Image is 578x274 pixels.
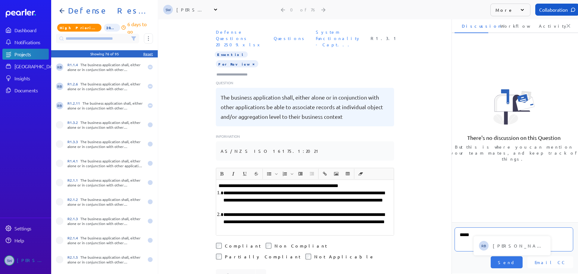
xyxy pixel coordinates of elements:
[228,169,238,179] button: Italic
[67,62,144,72] div: The business application shall, either alone or in conjunction with other applications enable the...
[67,101,144,110] div: The business application shall, either alone or in conjunction with other applications, be able t...
[67,216,144,226] div: The business application shall, either alone or in conjunction with other applications store the ...
[67,236,80,240] span: R2.1.4
[2,223,49,234] a: Settings
[57,24,101,32] span: Priority
[67,82,144,91] div: The business application shall, either alone or in conjunction with other applications be able to...
[2,85,49,96] a: Documents
[56,102,63,109] span: Ryan Baird
[493,19,527,33] li: Workflow
[2,253,49,268] a: SW[PERSON_NAME]
[67,255,144,264] div: The business application shall, either alone or in conjunction with other applications report on ...
[295,169,306,179] span: Increase Indent
[239,169,250,179] span: Underline
[14,51,48,57] div: Projects
[2,49,49,60] a: Projects
[2,37,49,48] a: Notifications
[264,169,279,179] span: Insert Unordered List
[532,19,565,33] li: Activity
[215,51,248,57] span: Importance Essential
[225,243,261,249] label: Compliant
[67,216,80,221] span: R2.1.3
[67,139,80,144] span: R1.3.3
[217,169,227,179] button: Bold
[331,169,341,179] button: Insert Image
[496,7,513,13] p: More
[264,169,274,179] button: Insert Unordered List
[320,169,330,179] button: Insert link
[56,83,63,90] span: Ryan Baird
[498,259,515,265] span: Send
[66,6,148,16] h1: Defense Response 202509
[14,87,48,93] div: Documents
[2,73,49,84] a: Insights
[67,62,80,67] span: R1.1.4
[163,5,173,14] span: Steve Whittington
[221,146,321,156] pre: AS/NZS ISO 16175.1:2021
[275,243,327,249] label: Non Compliant
[67,101,82,106] span: R1.2.11
[14,225,48,231] div: Settings
[67,178,144,187] div: The business application shall, either alone or in conjunction with other applications be able to...
[67,120,80,125] span: R1.3.2
[14,63,59,69] div: [GEOGRAPHIC_DATA]
[221,93,389,122] pre: The business application shall, either alone or in conjunction with other applications be able to...
[67,120,144,130] div: The business application shall, either alone or in conjunction with other applications support do...
[67,197,80,202] span: R2.1.2
[450,144,578,162] p: But this is where you can mention your team mates, and keep track of things.
[4,255,14,266] span: Steve Whittington
[2,235,49,246] a: Help
[216,60,258,67] span: For Review
[479,241,489,251] span: Ryan Baird
[314,254,374,260] label: Not Applicable
[228,169,239,179] span: Italic
[271,33,309,44] span: Sheet: Questions
[467,134,561,141] p: There's no discussion on this Question
[213,26,266,50] span: Document: Defense Questions 202509.xlsx
[535,259,566,265] span: Email CC
[491,256,523,268] button: Send
[474,236,551,255] ul: Suggested mentions
[67,139,144,149] div: The business application shall, either alone or in conjunction with other applications, support i...
[127,20,153,35] p: 6 days to go
[216,169,227,179] span: Bold
[56,63,63,71] span: Ryan Baird
[455,19,488,33] li: Discussion
[216,134,394,139] p: Information
[6,9,49,17] a: Dashboard
[313,26,363,50] span: Section: System Functionality - Capture and classification Obligation - Records Classification
[14,237,48,243] div: Help
[290,7,317,12] div: 0 of 76
[67,178,80,183] span: R2.1.1
[306,169,317,179] span: Decrease Indent
[67,197,144,207] div: The business application shall, either alone or in conjunction with other applications retain key...
[368,33,401,44] span: Reference Number: R1.3.1
[90,51,119,56] div: Showing 76 of 95
[251,61,256,67] button: Tag at index 0 with value For Review focussed. Press backspace to remove
[67,82,80,86] span: R1.2.6
[343,169,353,179] button: Insert table
[493,243,546,249] span: [PERSON_NAME]
[356,169,366,179] button: Clear Formatting
[251,169,261,179] button: Strike through
[67,236,144,245] div: The business application shall, either alone or in conjunction with other applications have the a...
[216,72,253,78] input: Type here to add tags
[279,169,294,179] span: Insert Ordered List
[295,169,306,179] button: Increase Indent
[17,255,47,266] div: [PERSON_NAME]
[319,169,330,179] span: Insert link
[143,51,153,56] div: Reset
[527,256,573,268] button: Email CC
[225,254,300,260] label: Partially Compliant
[240,169,250,179] button: Underline
[14,27,48,33] div: Dashboard
[2,25,49,35] a: Dashboard
[67,159,144,168] div: The business application shall, either alone or in conjunction with other application manage and ...
[280,169,290,179] button: Insert Ordered List
[67,159,80,163] span: R1.4.1
[216,80,394,85] p: Question
[176,7,207,13] div: [PERSON_NAME]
